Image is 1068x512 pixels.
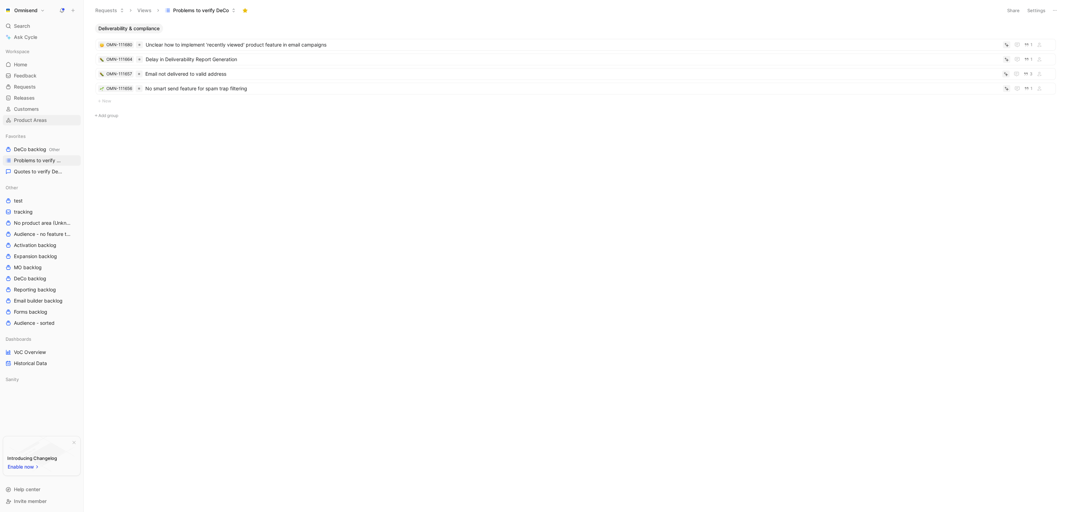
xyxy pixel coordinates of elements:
[9,436,74,472] img: bg-BLZuj68n.svg
[92,112,1059,120] button: Add group
[3,144,81,155] a: DeCo backlogOther
[98,25,160,32] span: Deliverability & compliance
[3,218,81,228] a: No product area (Unknowns)
[14,197,23,204] span: test
[6,184,18,191] span: Other
[99,42,104,47] button: 🤔
[3,32,81,42] a: Ask Cycle
[3,166,81,177] a: Quotes to verify DeCo
[3,82,81,92] a: Requests
[3,21,81,31] div: Search
[99,72,104,76] button: 🐛
[14,157,64,164] span: Problems to verify DeCo
[14,117,47,124] span: Product Areas
[14,275,46,282] span: DeCo backlog
[3,71,81,81] a: Feedback
[6,336,31,342] span: Dashboards
[3,196,81,206] a: test
[100,43,104,47] img: 🤔
[7,454,57,462] div: Introducing Changelog
[3,251,81,262] a: Expansion backlog
[96,39,1056,51] a: 🤔OMN-111680Unclear how to implement 'recently viewed' product feature in email campaigns1
[3,46,81,57] div: Workspace
[14,22,30,30] span: Search
[100,87,104,91] img: 🌱
[3,296,81,306] a: Email builder backlog
[5,7,11,14] img: Omnisend
[3,115,81,125] a: Product Areas
[14,231,71,238] span: Audience - no feature tag
[6,376,19,383] span: Sanity
[3,93,81,103] a: Releases
[3,374,81,385] div: Sanity
[173,7,229,14] span: Problems to verify DeCo
[3,284,81,295] a: Reporting backlog
[3,59,81,70] a: Home
[96,53,1056,65] a: 🐛OMN-111664Delay in Deliverability Report Generation1
[14,253,57,260] span: Expansion backlog
[14,242,56,249] span: Activation backlog
[14,360,47,367] span: Historical Data
[3,334,81,344] div: Dashboards
[95,24,163,33] button: Deliverability & compliance
[14,208,33,215] span: tracking
[134,5,155,16] button: Views
[14,146,60,153] span: DeCo backlog
[14,7,38,14] h1: Omnisend
[99,57,104,62] div: 🐛
[96,68,1056,80] a: 🐛OMN-111657Email not delivered to valid address3
[3,307,81,317] a: Forms backlog
[162,5,239,16] button: Problems to verify DeCo
[14,297,63,304] span: Email builder backlog
[49,147,60,152] span: Other
[8,463,35,471] span: Enable now
[14,286,56,293] span: Reporting backlog
[146,55,1000,64] span: Delay in Deliverability Report Generation
[1030,43,1033,47] span: 1
[99,86,104,91] div: 🌱
[106,71,132,77] div: OMN-111657
[3,229,81,239] a: Audience - no feature tag
[106,56,132,63] div: OMN-111664
[3,496,81,506] div: Invite member
[1023,41,1034,49] button: 1
[92,5,127,16] button: Requests
[92,24,1059,106] div: Deliverability & complianceNew
[3,347,81,357] a: VoC Overview
[1030,86,1033,91] span: 1
[1024,6,1049,15] button: Settings
[3,484,81,495] div: Help center
[1023,56,1034,63] button: 1
[3,182,81,328] div: OthertesttrackingNo product area (Unknowns)Audience - no feature tagActivation backlogExpansion b...
[146,41,1000,49] span: Unclear how to implement 'recently viewed' product feature in email campaigns
[14,264,42,271] span: MO backlog
[6,48,30,55] span: Workspace
[1022,70,1034,78] button: 3
[3,240,81,250] a: Activation backlog
[1023,85,1034,92] button: 1
[145,84,1000,93] span: No smart send feature for spam trap filtering
[1004,6,1023,15] button: Share
[3,182,81,193] div: Other
[14,106,39,113] span: Customers
[3,358,81,369] a: Historical Data
[6,133,26,140] span: Favorites
[100,72,104,76] img: 🐛
[14,498,47,504] span: Invite member
[14,168,63,175] span: Quotes to verify DeCo
[3,273,81,284] a: DeCo backlog
[3,6,47,15] button: OmnisendOmnisend
[14,220,72,226] span: No product area (Unknowns)
[14,486,40,492] span: Help center
[3,131,81,141] div: Favorites
[106,41,132,48] div: OMN-111680
[95,97,1057,105] button: New
[14,94,35,101] span: Releases
[1030,72,1033,76] span: 3
[106,85,132,92] div: OMN-111656
[3,318,81,328] a: Audience - sorted
[3,334,81,369] div: DashboardsVoC OverviewHistorical Data
[3,207,81,217] a: tracking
